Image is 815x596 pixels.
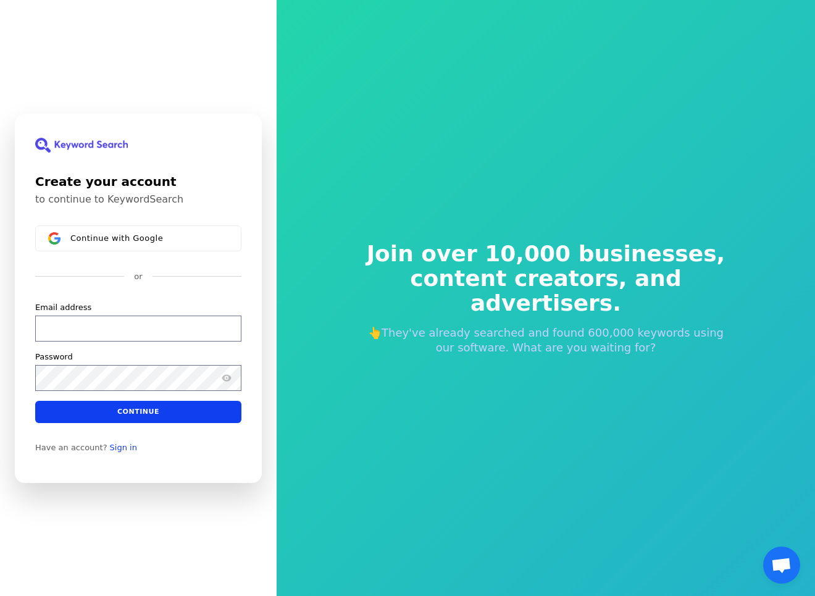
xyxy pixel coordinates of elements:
[35,225,241,251] button: Sign in with GoogleContinue with Google
[110,442,137,452] a: Sign in
[35,351,73,362] label: Password
[48,232,61,245] img: Sign in with Google
[358,266,733,316] span: content creators, and advertisers.
[35,400,241,422] button: Continue
[134,271,142,282] p: or
[35,138,128,153] img: KeywordSearch
[35,193,241,206] p: to continue to KeywordSearch
[358,325,733,355] p: 👆They've already searched and found 600,000 keywords using our software. What are you waiting for?
[70,233,163,243] span: Continue with Google
[763,547,800,584] div: Open chat
[35,301,91,313] label: Email address
[219,370,234,385] button: Show password
[35,442,107,452] span: Have an account?
[358,241,733,266] span: Join over 10,000 businesses,
[35,172,241,191] h1: Create your account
